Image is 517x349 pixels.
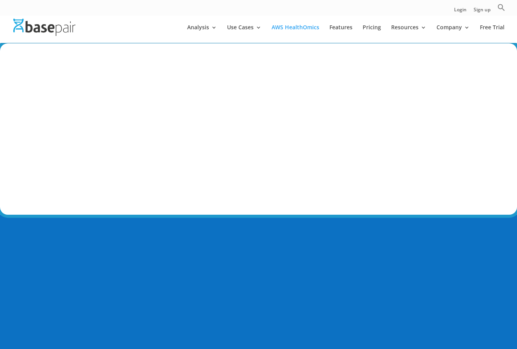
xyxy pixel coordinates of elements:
[391,25,426,43] a: Resources
[436,25,470,43] a: Company
[497,4,505,16] a: Search Icon Link
[272,25,319,43] a: AWS HealthOmics
[474,7,490,16] a: Sign up
[480,25,504,43] a: Free Trial
[363,25,381,43] a: Pricing
[497,4,505,11] svg: Search
[187,25,217,43] a: Analysis
[227,25,261,43] a: Use Cases
[454,7,467,16] a: Login
[329,25,352,43] a: Features
[13,19,75,36] img: Basepair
